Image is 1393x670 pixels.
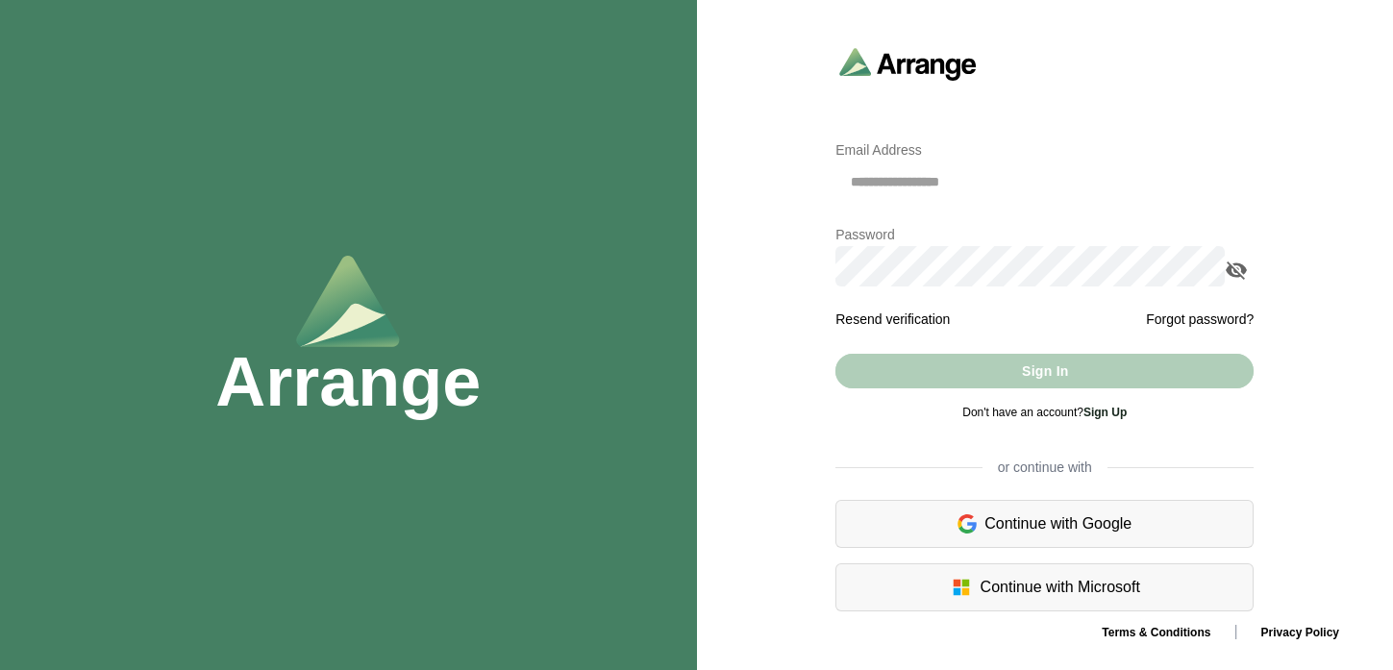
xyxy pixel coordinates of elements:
[950,576,973,599] img: microsoft-logo.7cf64d5f.svg
[1233,623,1237,639] span: |
[962,406,1127,419] span: Don't have an account?
[835,500,1254,548] div: Continue with Google
[1146,308,1254,331] a: Forgot password?
[958,512,977,535] img: google-logo.6d399ca0.svg
[839,47,977,81] img: arrangeai-name-small-logo.4d2b8aee.svg
[1083,406,1127,419] a: Sign Up
[835,311,950,327] a: Resend verification
[215,347,481,416] h1: Arrange
[1225,259,1248,282] i: appended action
[835,138,1254,161] p: Email Address
[1246,626,1355,639] a: Privacy Policy
[983,458,1107,477] span: or continue with
[1086,626,1226,639] a: Terms & Conditions
[835,563,1254,611] div: Continue with Microsoft
[835,223,1254,246] p: Password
